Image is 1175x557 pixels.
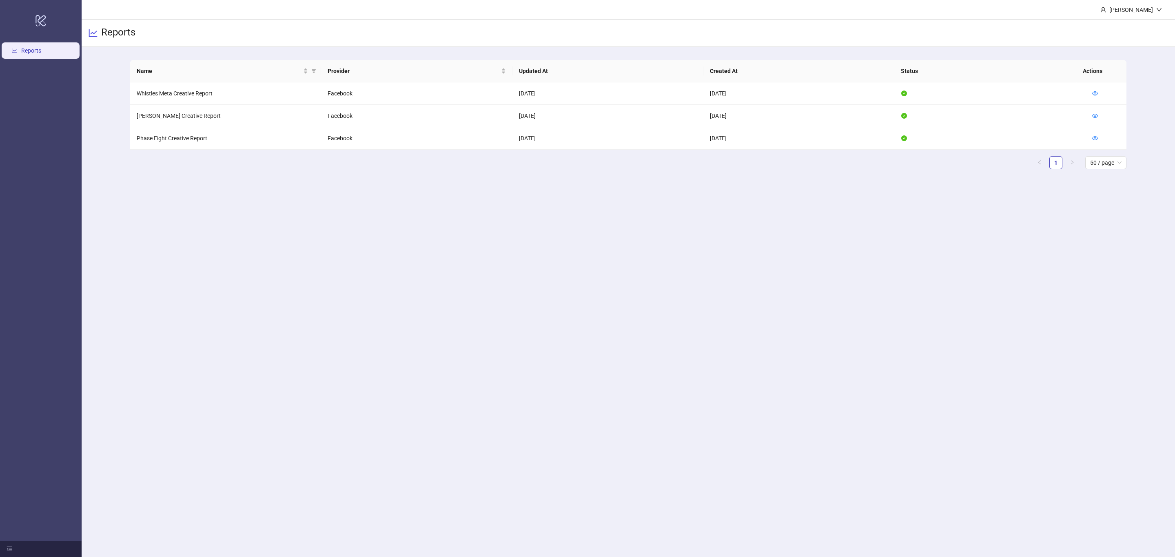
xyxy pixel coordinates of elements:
[703,82,894,105] td: [DATE]
[703,60,894,82] th: Created At
[321,127,512,150] td: Facebook
[130,60,321,82] th: Name
[1049,156,1062,169] li: 1
[321,105,512,127] td: Facebook
[1100,7,1106,13] span: user
[137,66,302,75] span: Name
[1092,113,1098,119] a: eye
[101,26,135,40] h3: Reports
[901,91,907,96] span: check-circle
[1066,156,1079,169] li: Next Page
[1066,156,1079,169] button: right
[512,82,703,105] td: [DATE]
[130,82,321,105] td: Whistles Meta Creative Report
[21,48,41,54] a: Reports
[1156,7,1162,13] span: down
[1092,135,1098,141] span: eye
[1090,157,1122,169] span: 50 / page
[512,105,703,127] td: [DATE]
[1033,156,1046,169] li: Previous Page
[901,135,907,141] span: check-circle
[130,127,321,150] td: Phase Eight Creative Report
[1070,160,1075,165] span: right
[1085,156,1126,169] div: Page Size
[328,66,499,75] span: Provider
[512,127,703,150] td: [DATE]
[1076,60,1117,82] th: Actions
[1092,135,1098,141] a: eye
[311,69,316,73] span: filter
[310,65,318,77] span: filter
[88,28,98,38] span: line-chart
[1033,156,1046,169] button: left
[901,113,907,119] span: check-circle
[321,82,512,105] td: Facebook
[321,60,512,82] th: Provider
[1092,90,1098,97] a: eye
[703,127,894,150] td: [DATE]
[1037,160,1042,165] span: left
[1092,91,1098,96] span: eye
[1050,157,1062,169] a: 1
[512,60,703,82] th: Updated At
[130,105,321,127] td: [PERSON_NAME] Creative Report
[1106,5,1156,14] div: [PERSON_NAME]
[7,546,12,552] span: menu-fold
[894,60,1085,82] th: Status
[703,105,894,127] td: [DATE]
